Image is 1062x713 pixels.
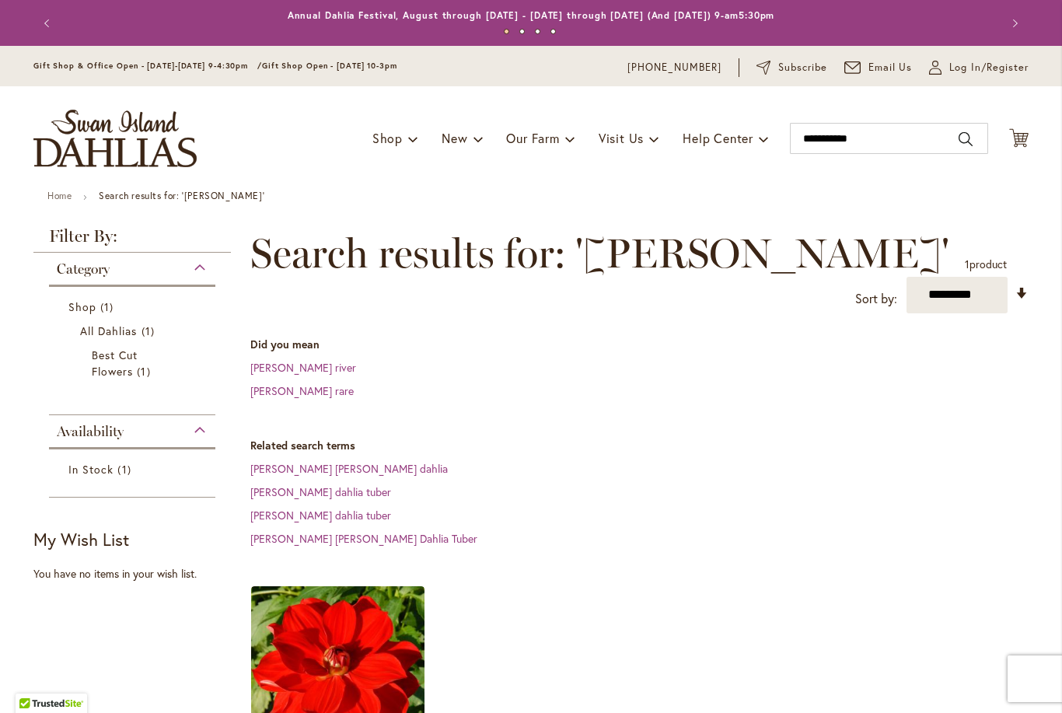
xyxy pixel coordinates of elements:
[100,299,117,315] span: 1
[506,130,559,146] span: Our Farm
[47,190,72,201] a: Home
[80,323,138,338] span: All Dahlias
[68,461,200,477] a: In Stock 1
[262,61,397,71] span: Gift Shop Open - [DATE] 10-3pm
[442,130,467,146] span: New
[99,190,264,201] strong: Search results for: '[PERSON_NAME]'
[80,323,188,339] a: All Dahlias
[33,110,197,167] a: store logo
[599,130,644,146] span: Visit Us
[250,230,949,277] span: Search results for: '[PERSON_NAME]'
[929,60,1029,75] a: Log In/Register
[756,60,827,75] a: Subscribe
[683,130,753,146] span: Help Center
[92,348,138,379] span: Best Cut Flowers
[68,462,114,477] span: In Stock
[57,260,110,278] span: Category
[965,252,1007,277] p: product
[12,658,55,701] iframe: Launch Accessibility Center
[250,337,1029,352] dt: Did you mean
[117,461,134,477] span: 1
[550,29,556,34] button: 4 of 4
[997,8,1029,39] button: Next
[250,461,448,476] a: [PERSON_NAME] [PERSON_NAME] dahlia
[137,363,154,379] span: 1
[68,299,200,315] a: Shop
[57,423,124,440] span: Availability
[504,29,509,34] button: 1 of 4
[844,60,913,75] a: Email Us
[868,60,913,75] span: Email Us
[250,438,1029,453] dt: Related search terms
[627,60,721,75] a: [PHONE_NUMBER]
[372,130,403,146] span: Shop
[250,360,356,375] a: [PERSON_NAME] river
[250,531,477,546] a: [PERSON_NAME] [PERSON_NAME] Dahlia Tuber
[519,29,525,34] button: 2 of 4
[535,29,540,34] button: 3 of 4
[33,528,129,550] strong: My Wish List
[33,8,65,39] button: Previous
[92,347,176,379] a: Best Cut Flowers
[141,323,159,339] span: 1
[965,257,969,271] span: 1
[250,484,391,499] a: [PERSON_NAME] dahlia tuber
[68,299,96,314] span: Shop
[250,508,391,523] a: [PERSON_NAME] dahlia tuber
[778,60,827,75] span: Subscribe
[250,383,354,398] a: [PERSON_NAME] rare
[33,61,262,71] span: Gift Shop & Office Open - [DATE]-[DATE] 9-4:30pm /
[288,9,775,21] a: Annual Dahlia Festival, August through [DATE] - [DATE] through [DATE] (And [DATE]) 9-am5:30pm
[949,60,1029,75] span: Log In/Register
[855,285,897,313] label: Sort by:
[33,228,231,253] strong: Filter By:
[33,566,241,582] div: You have no items in your wish list.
